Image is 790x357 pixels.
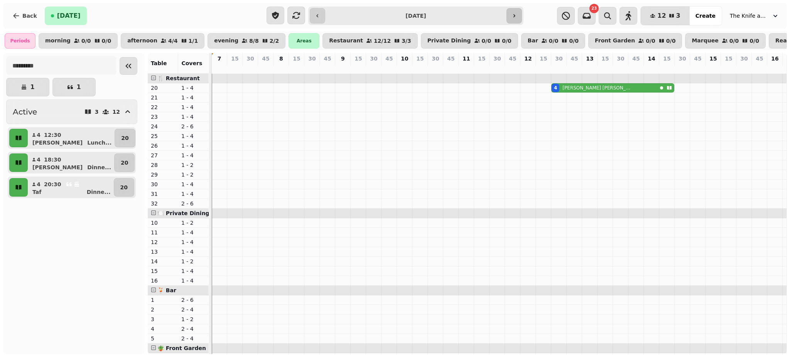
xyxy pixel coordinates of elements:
[181,238,206,246] p: 1 - 4
[151,258,175,265] p: 14
[232,64,238,72] p: 0
[29,178,112,197] button: 420:30TafDinne...
[157,75,200,81] span: 🍴 Restaurant
[121,33,204,49] button: afternoon4/41/1
[151,161,175,169] p: 28
[22,13,37,19] span: Back
[249,38,259,44] p: 8 / 8
[648,55,655,62] p: 14
[710,64,716,72] p: 0
[151,229,175,236] p: 11
[181,132,206,140] p: 1 - 4
[591,7,597,10] span: 23
[695,64,701,72] p: 0
[5,33,35,49] div: Periods
[151,123,175,130] p: 24
[633,64,639,72] p: 0
[181,142,206,150] p: 1 - 4
[602,64,608,72] p: 0
[151,248,175,256] p: 13
[121,159,128,167] p: 20
[730,12,768,20] span: The Knife and [PERSON_NAME]
[324,64,331,72] p: 0
[120,184,128,191] p: 20
[569,38,579,44] p: 0 / 0
[556,64,562,72] p: 4
[502,38,511,44] p: 0 / 0
[181,123,206,130] p: 2 - 6
[181,84,206,92] p: 1 - 4
[214,38,238,44] p: evening
[463,55,470,62] p: 11
[571,64,577,72] p: 0
[151,315,175,323] p: 3
[246,55,254,62] p: 30
[262,55,269,62] p: 45
[44,131,61,139] p: 12:30
[32,139,83,147] p: [PERSON_NAME]
[181,60,202,66] span: Covers
[555,55,562,62] p: 30
[44,156,61,163] p: 18:30
[478,55,485,62] p: 15
[115,129,135,147] button: 20
[151,306,175,313] p: 2
[679,55,686,62] p: 30
[36,156,41,163] p: 4
[554,85,557,91] div: 4
[181,258,206,265] p: 1 - 2
[308,55,316,62] p: 30
[586,55,593,62] p: 13
[340,64,346,72] p: 0
[231,55,238,62] p: 15
[39,33,118,49] button: morning0/00/0
[30,84,34,90] p: 1
[181,277,206,285] p: 1 - 4
[87,139,111,147] p: Lunch ...
[294,64,300,72] p: 0
[371,64,377,72] p: 0
[432,64,439,72] p: 0
[208,33,285,49] button: evening8/82/2
[293,55,300,62] p: 15
[151,325,175,333] p: 4
[181,229,206,236] p: 1 - 4
[151,113,175,121] p: 23
[181,171,206,178] p: 1 - 2
[52,78,96,96] button: 1
[36,131,41,139] p: 4
[448,64,454,72] p: 0
[617,55,624,62] p: 30
[676,13,680,19] span: 3
[641,7,689,25] button: 123
[87,163,111,171] p: Dinne ...
[57,13,81,19] span: [DATE]
[587,64,593,72] p: 0
[151,103,175,111] p: 22
[181,267,206,275] p: 1 - 4
[181,190,206,198] p: 1 - 4
[218,55,221,62] p: 7
[571,55,578,62] p: 45
[402,38,411,44] p: 3 / 3
[44,180,61,188] p: 20:30
[157,345,206,351] span: 🪴 Front Garden
[181,315,206,323] p: 1 - 2
[181,200,206,207] p: 2 - 6
[157,287,176,293] span: 🍹 Bar
[151,200,175,207] p: 32
[432,55,439,62] p: 30
[279,55,283,62] p: 8
[540,55,547,62] p: 15
[151,277,175,285] p: 16
[618,64,624,72] p: 0
[6,99,137,124] button: Active312
[416,55,424,62] p: 15
[181,152,206,159] p: 1 - 4
[756,55,763,62] p: 45
[329,38,363,44] p: Restaurant
[729,38,739,44] p: 0 / 0
[32,163,83,171] p: [PERSON_NAME]
[181,94,206,101] p: 1 - 4
[189,38,198,44] p: 1 / 1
